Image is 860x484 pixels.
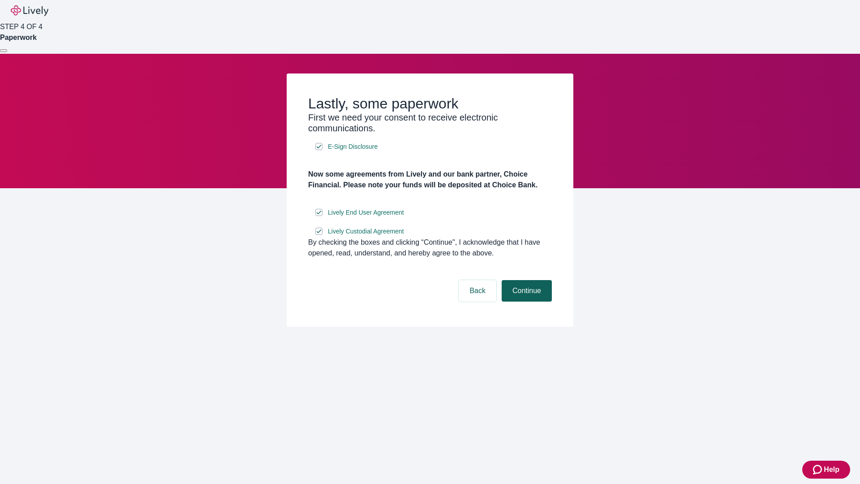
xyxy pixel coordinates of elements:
a: e-sign disclosure document [326,226,406,237]
img: Lively [11,5,48,16]
span: Lively End User Agreement [328,208,404,217]
a: e-sign disclosure document [326,207,406,218]
span: Lively Custodial Agreement [328,227,404,236]
div: By checking the boxes and clicking “Continue", I acknowledge that I have opened, read, understand... [308,237,552,259]
button: Zendesk support iconHelp [802,461,850,479]
span: E-Sign Disclosure [328,142,378,151]
span: Help [824,464,839,475]
h4: Now some agreements from Lively and our bank partner, Choice Financial. Please note your funds wi... [308,169,552,190]
a: e-sign disclosure document [326,141,379,152]
button: Back [459,280,496,302]
svg: Zendesk support icon [813,464,824,475]
button: Continue [502,280,552,302]
h3: First we need your consent to receive electronic communications. [308,112,552,134]
h2: Lastly, some paperwork [308,95,552,112]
